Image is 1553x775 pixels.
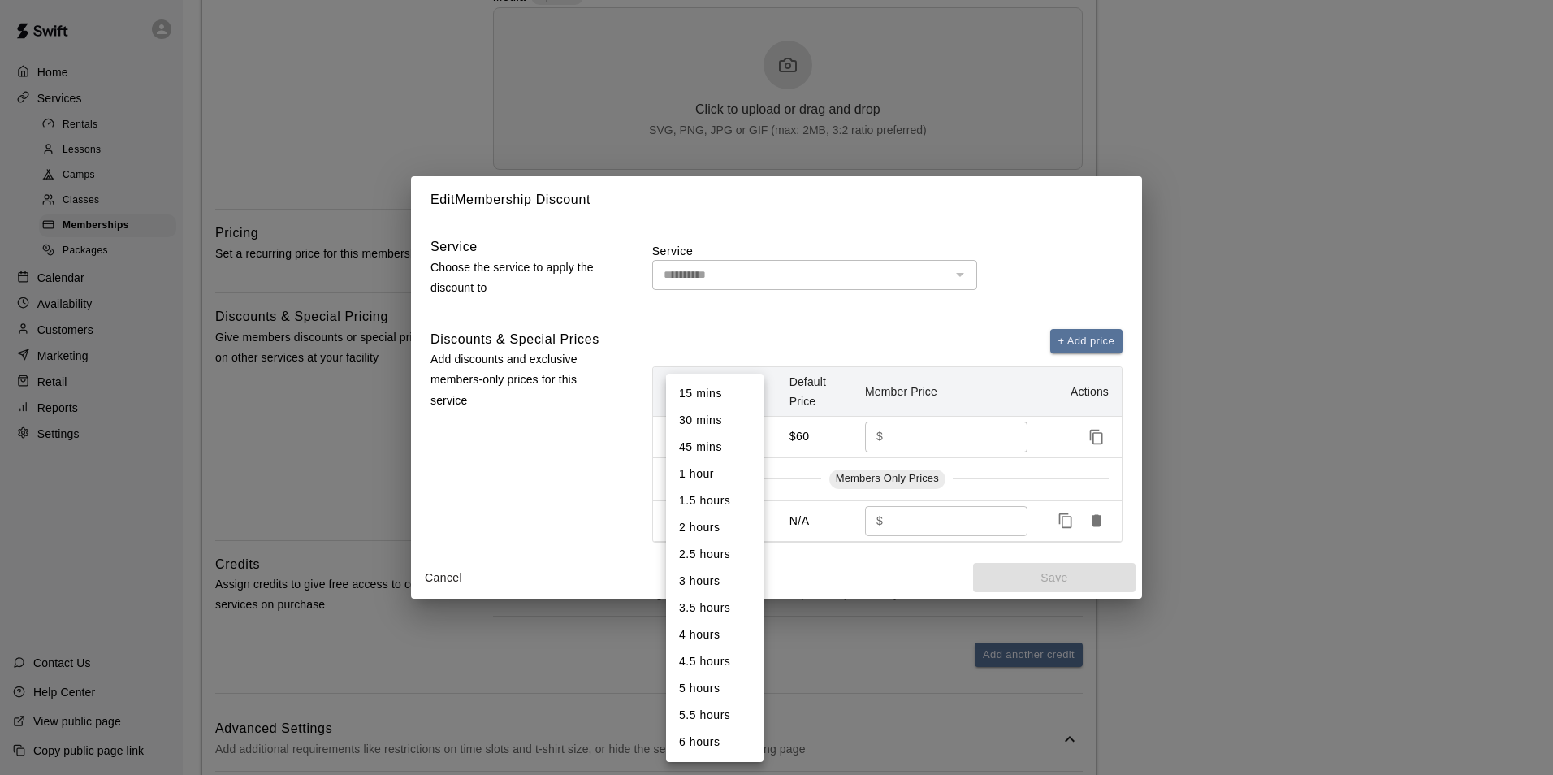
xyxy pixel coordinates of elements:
[666,702,764,729] li: 5.5 hours
[666,380,764,407] li: 15 mins
[666,407,764,434] li: 30 mins
[666,461,764,487] li: 1 hour
[666,541,764,568] li: 2.5 hours
[666,621,764,648] li: 4 hours
[666,434,764,461] li: 45 mins
[666,487,764,514] li: 1.5 hours
[666,729,764,756] li: 6 hours
[666,648,764,675] li: 4.5 hours
[666,595,764,621] li: 3.5 hours
[666,568,764,595] li: 3 hours
[666,675,764,702] li: 5 hours
[666,514,764,541] li: 2 hours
